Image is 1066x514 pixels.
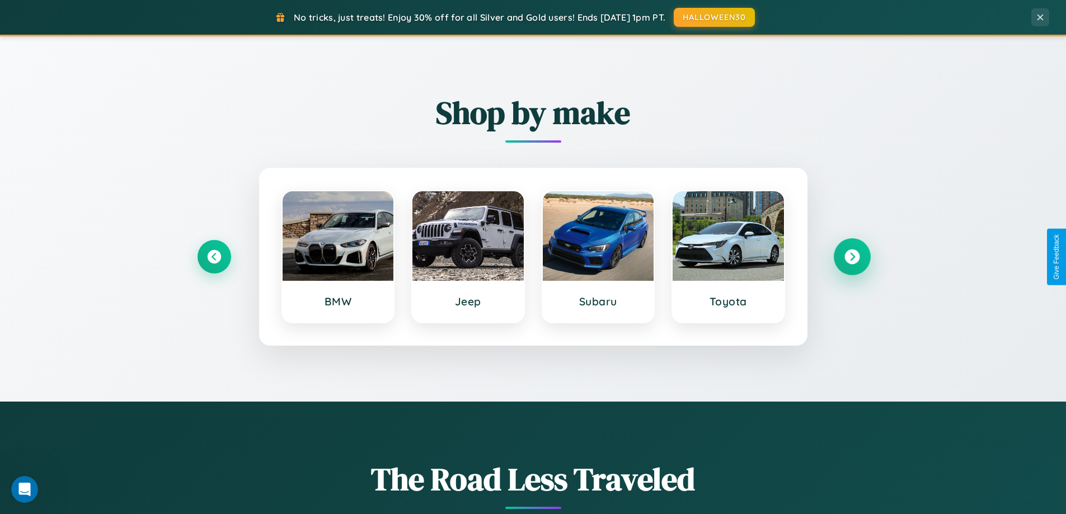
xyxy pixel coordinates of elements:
h2: Shop by make [198,91,869,134]
h3: Subaru [554,295,643,308]
button: HALLOWEEN30 [674,8,755,27]
h3: BMW [294,295,383,308]
h3: Jeep [424,295,513,308]
h1: The Road Less Traveled [198,458,869,501]
h3: Toyota [684,295,773,308]
iframe: Intercom live chat [11,476,38,503]
span: No tricks, just treats! Enjoy 30% off for all Silver and Gold users! Ends [DATE] 1pm PT. [294,12,665,23]
div: Give Feedback [1053,234,1060,280]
